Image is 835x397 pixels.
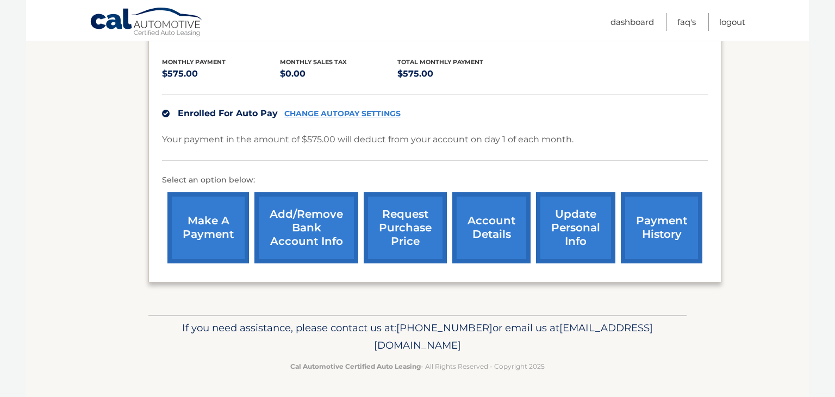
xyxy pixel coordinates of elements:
[397,66,515,81] p: $575.00
[162,58,226,66] span: Monthly Payment
[155,319,680,354] p: If you need assistance, please contact us at: or email us at
[284,109,401,118] a: CHANGE AUTOPAY SETTINGS
[90,7,204,39] a: Cal Automotive
[254,192,358,263] a: Add/Remove bank account info
[536,192,615,263] a: update personal info
[167,192,249,263] a: make a payment
[364,192,447,263] a: request purchase price
[397,58,483,66] span: Total Monthly Payment
[162,66,280,81] p: $575.00
[396,322,493,334] span: [PHONE_NUMBER]
[162,174,708,187] p: Select an option below:
[452,192,531,263] a: account details
[162,110,170,117] img: check.svg
[280,66,398,81] p: $0.00
[280,58,347,66] span: Monthly sales Tax
[162,132,574,147] p: Your payment in the amount of $575.00 will deduct from your account on day 1 of each month.
[610,13,654,31] a: Dashboard
[290,362,421,370] strong: Cal Automotive Certified Auto Leasing
[719,13,745,31] a: Logout
[178,108,278,118] span: Enrolled For Auto Pay
[155,361,680,372] p: - All Rights Reserved - Copyright 2025
[677,13,696,31] a: FAQ's
[621,192,702,263] a: payment history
